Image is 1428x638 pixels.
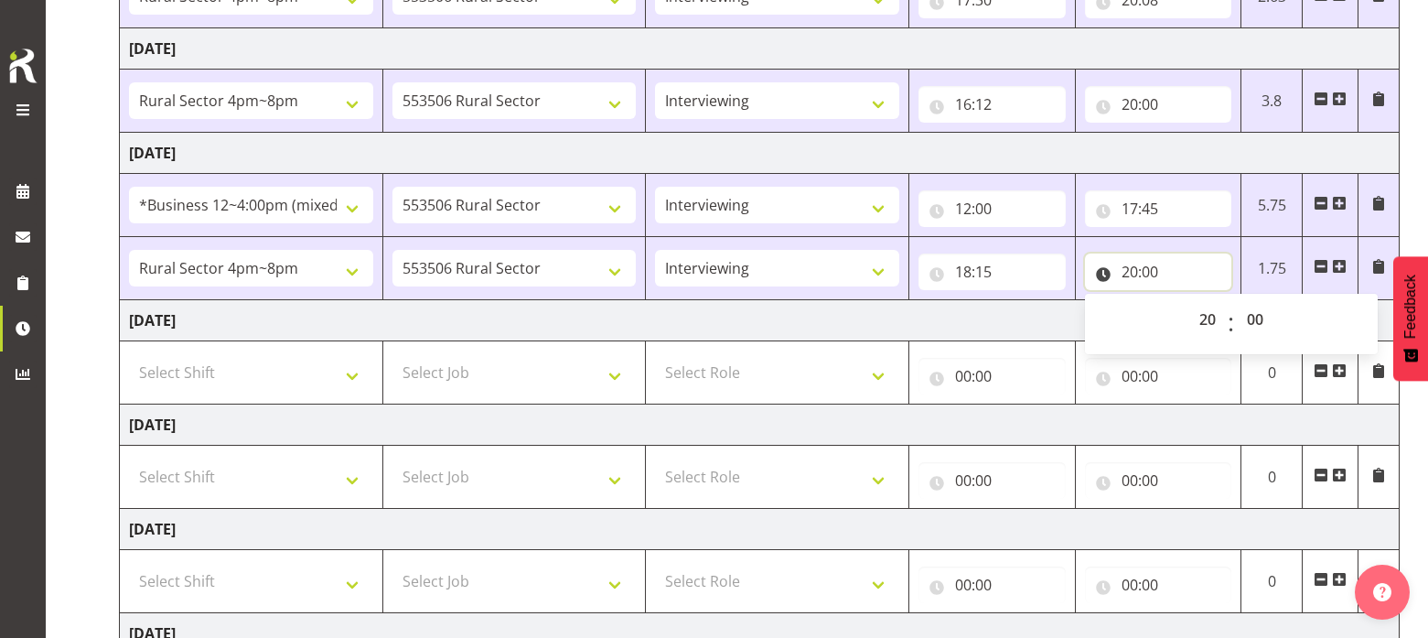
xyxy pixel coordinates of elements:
td: [DATE] [120,133,1400,174]
input: Click to select... [1085,254,1232,290]
button: Feedback - Show survey [1393,256,1428,381]
td: 1.75 [1241,237,1303,300]
input: Click to select... [1085,462,1232,499]
input: Click to select... [1085,190,1232,227]
input: Click to select... [1085,567,1232,603]
span: : [1228,301,1234,347]
span: Feedback [1402,275,1419,339]
td: [DATE] [120,300,1400,341]
img: help-xxl-2.png [1373,583,1391,601]
td: 0 [1241,446,1303,509]
td: [DATE] [120,405,1400,446]
input: Click to select... [918,567,1066,603]
input: Click to select... [918,190,1066,227]
input: Click to select... [918,254,1066,290]
input: Click to select... [918,462,1066,499]
input: Click to select... [1085,358,1232,395]
input: Click to select... [1085,86,1232,123]
td: 0 [1241,341,1303,405]
td: 3.8 [1241,70,1303,133]
img: Rosterit icon logo [5,46,41,86]
input: Click to select... [918,358,1066,395]
input: Click to select... [918,86,1066,123]
td: 5.75 [1241,174,1303,237]
td: [DATE] [120,28,1400,70]
td: [DATE] [120,509,1400,550]
td: 0 [1241,550,1303,613]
